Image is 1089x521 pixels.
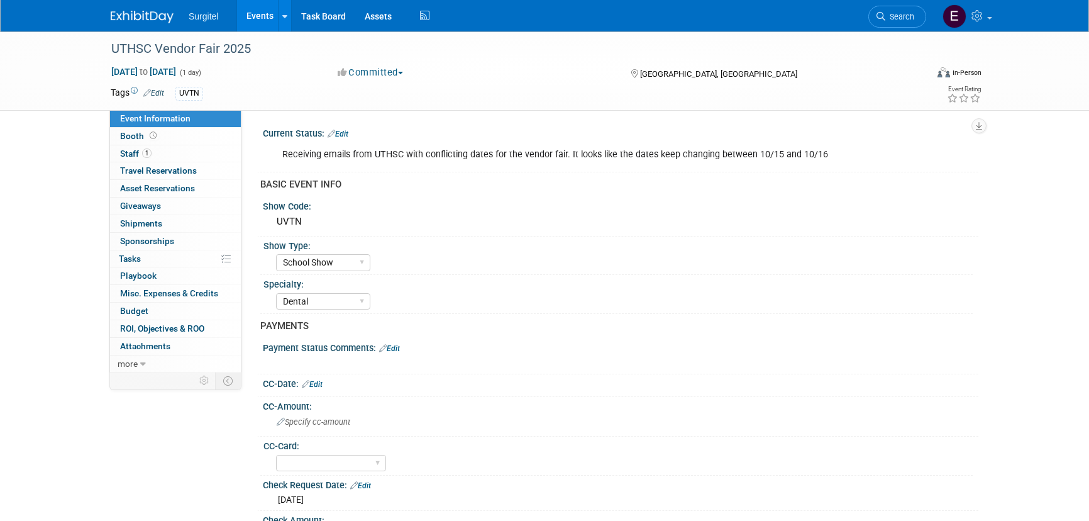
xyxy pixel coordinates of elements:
div: Receiving emails from UTHSC with conflicting dates for the vendor fair. It looks like the dates k... [274,142,840,167]
a: Booth [110,128,241,145]
a: Event Information [110,110,241,127]
a: Misc. Expenses & Credits [110,285,241,302]
span: Asset Reservations [120,183,195,193]
div: Event Rating [947,86,981,92]
span: Event Information [120,113,191,123]
span: Staff [120,148,152,159]
div: Check Request Date: [263,476,978,492]
div: Current Status: [263,124,978,140]
span: Search [885,12,914,21]
span: Attachments [120,341,170,351]
a: Edit [350,481,371,490]
td: Personalize Event Tab Strip [194,373,216,389]
a: ROI, Objectives & ROO [110,320,241,337]
img: Event Coordinator [943,4,966,28]
a: Search [868,6,926,28]
button: Committed [333,66,408,79]
span: Misc. Expenses & Credits [120,288,218,298]
span: Budget [120,306,148,316]
td: Toggle Event Tabs [216,373,241,389]
a: Attachments [110,338,241,355]
div: CC-Date: [263,374,978,391]
a: Edit [302,380,323,389]
span: Booth [120,131,159,141]
div: UVTN [175,87,203,100]
div: UVTN [272,212,969,232]
div: Payment Status Comments: [263,339,978,355]
td: Tags [111,86,164,101]
a: Staff1 [110,145,241,162]
span: ROI, Objectives & ROO [120,323,204,333]
a: Giveaways [110,198,241,215]
div: Specialty: [263,275,973,291]
span: Specify cc-amount [277,417,350,427]
a: Asset Reservations [110,180,241,197]
a: Shipments [110,215,241,232]
div: PAYMENTS [260,320,969,333]
a: Edit [143,89,164,98]
span: Giveaways [120,201,161,211]
a: Edit [328,130,348,138]
img: Format-Inperson.png [937,67,950,77]
div: Show Type: [263,237,973,252]
span: Tasks [119,254,141,264]
a: Playbook [110,267,241,284]
a: Edit [379,344,400,353]
span: Booth not reserved yet [147,131,159,140]
span: Sponsorships [120,236,174,246]
span: [DATE] [278,495,304,505]
a: more [110,356,241,373]
a: Sponsorships [110,233,241,250]
div: In-Person [952,68,981,77]
span: more [118,359,138,369]
span: Travel Reservations [120,165,197,176]
span: [DATE] [DATE] [111,66,177,77]
span: (1 day) [179,69,201,77]
span: Surgitel [189,11,218,21]
a: Budget [110,303,241,320]
span: Playbook [120,271,157,281]
img: ExhibitDay [111,11,174,23]
div: CC-Amount: [263,397,978,413]
div: Event Format [852,65,981,84]
div: UTHSC Vendor Fair 2025 [107,38,907,60]
span: [GEOGRAPHIC_DATA], [GEOGRAPHIC_DATA] [640,69,797,79]
div: BASIC EVENT INFO [260,178,969,191]
span: to [138,67,150,77]
a: Travel Reservations [110,162,241,179]
a: Tasks [110,250,241,267]
div: Show Code: [263,197,978,213]
div: CC-Card: [263,437,973,452]
span: 1 [142,148,152,158]
span: Shipments [120,218,162,228]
